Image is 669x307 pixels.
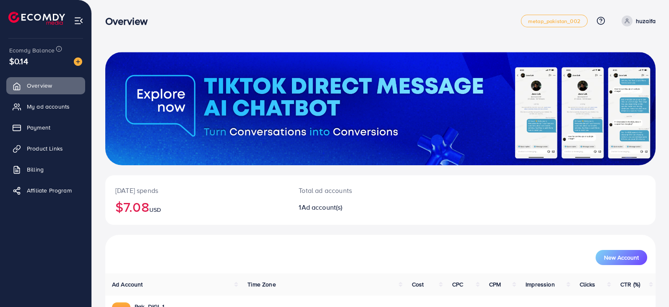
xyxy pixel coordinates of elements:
[299,185,416,195] p: Total ad accounts
[412,280,424,289] span: Cost
[27,186,72,195] span: Affiliate Program
[115,185,279,195] p: [DATE] spends
[6,140,85,157] a: Product Links
[6,98,85,115] a: My ad accounts
[580,280,596,289] span: Clicks
[27,102,70,111] span: My ad accounts
[299,203,416,211] h2: 1
[618,16,656,26] a: huzaifa
[528,18,580,24] span: metap_pakistan_002
[489,280,501,289] span: CPM
[27,144,63,153] span: Product Links
[521,15,588,27] a: metap_pakistan_002
[526,280,555,289] span: Impression
[27,123,50,132] span: Payment
[636,16,656,26] p: huzaifa
[8,12,65,25] img: logo
[452,280,463,289] span: CPC
[149,206,161,214] span: USD
[633,269,663,301] iframe: Chat
[9,55,28,67] span: $0.14
[6,119,85,136] a: Payment
[247,280,276,289] span: Time Zone
[620,280,640,289] span: CTR (%)
[302,203,343,212] span: Ad account(s)
[74,57,82,66] img: image
[6,77,85,94] a: Overview
[604,255,639,260] span: New Account
[74,16,83,26] img: menu
[9,46,55,55] span: Ecomdy Balance
[6,161,85,178] a: Billing
[115,199,279,215] h2: $7.08
[112,280,143,289] span: Ad Account
[27,81,52,90] span: Overview
[105,15,154,27] h3: Overview
[596,250,647,265] button: New Account
[27,165,44,174] span: Billing
[6,182,85,199] a: Affiliate Program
